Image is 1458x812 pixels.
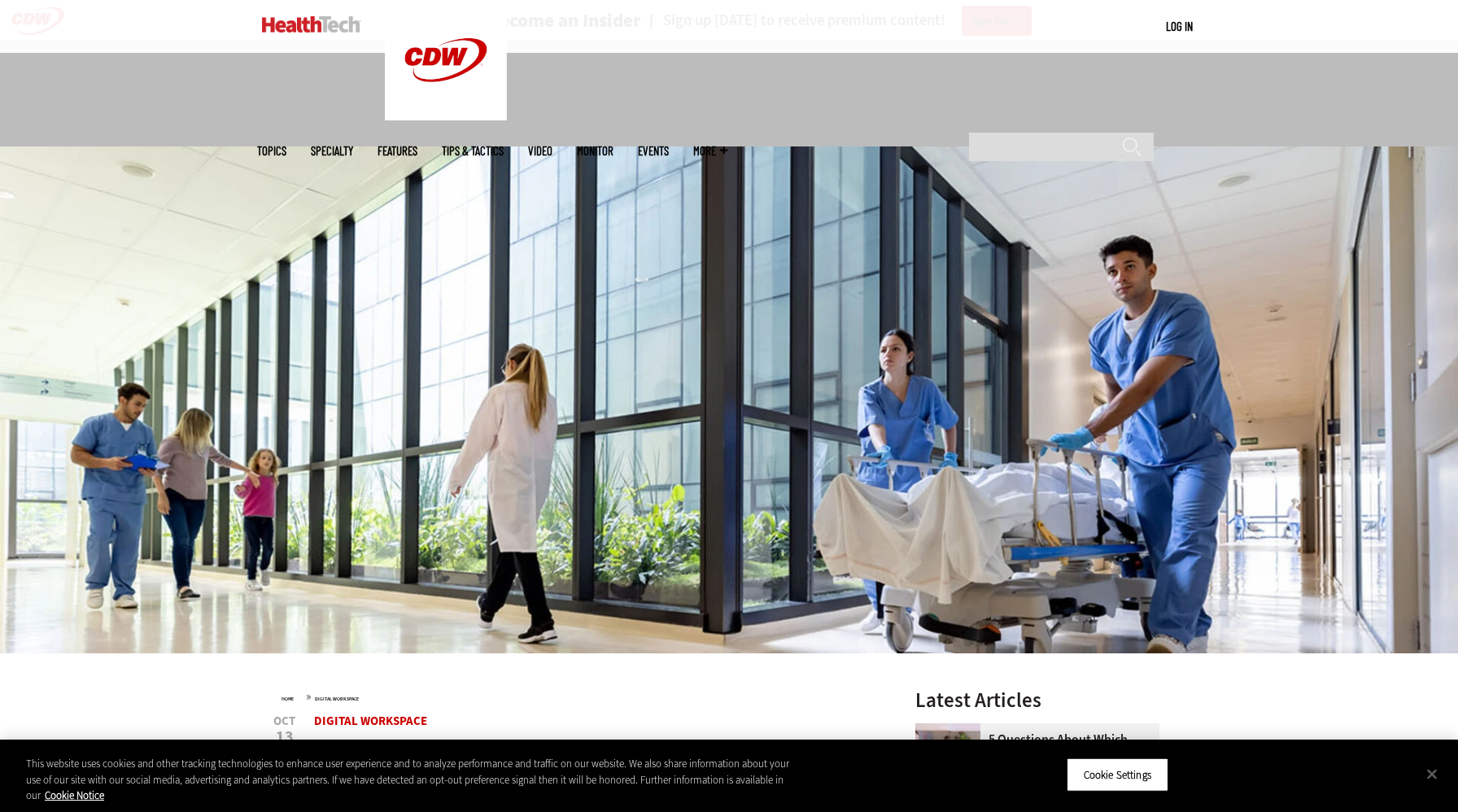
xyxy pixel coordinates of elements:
[915,723,989,736] a: Healthcare provider using computer
[1067,757,1168,792] button: Cookie Settings
[26,756,802,804] div: This website uses cookies and other tracking technologies to enhance user experience and to analy...
[282,690,872,703] div: »
[1166,18,1193,35] div: User menu
[1166,19,1193,33] a: Log in
[315,696,359,702] a: Digital Workspace
[273,715,295,727] span: Oct
[311,145,353,157] span: Specialty
[915,733,1150,759] a: 5 Questions About Which Firewall Goes Where
[528,145,552,157] a: Video
[693,145,727,157] span: More
[638,145,669,157] a: Events
[1414,756,1450,792] button: Close
[915,723,980,788] img: Healthcare provider using computer
[273,729,295,745] span: 13
[577,145,613,157] a: MonITor
[378,145,417,157] a: Features
[282,696,294,702] a: Home
[314,713,427,729] a: Digital Workspace
[257,145,286,157] span: Topics
[442,145,504,157] a: Tips & Tactics
[385,107,507,124] a: CDW
[915,690,1159,710] h3: Latest Articles
[262,16,360,33] img: Home
[45,788,104,802] a: More information about your privacy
